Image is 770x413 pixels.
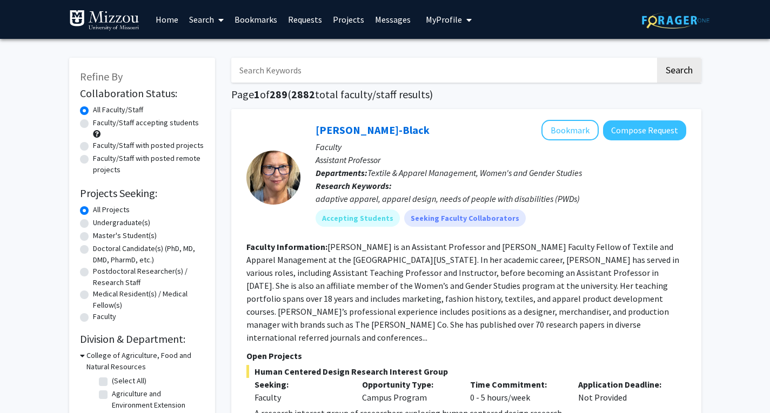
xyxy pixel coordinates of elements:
[93,204,130,215] label: All Projects
[642,12,709,29] img: ForagerOne Logo
[470,378,562,391] p: Time Commitment:
[93,217,150,228] label: Undergraduate(s)
[86,350,204,373] h3: College of Agriculture, Food and Natural Resources
[93,230,157,241] label: Master's Student(s)
[93,153,204,175] label: Faculty/Staff with posted remote projects
[255,378,346,391] p: Seeking:
[316,180,392,191] b: Research Keywords:
[316,123,430,137] a: [PERSON_NAME]-Black
[112,388,202,411] label: Agriculture and Environment Extension
[291,87,315,101] span: 2882
[316,192,686,205] div: adaptive apparel, apparel design, needs of people with disabilities (PWDs)
[80,333,204,346] h2: Division & Department:
[112,375,146,387] label: (Select All)
[246,365,686,378] span: Human Centered Design Research Interest Group
[229,1,283,38] a: Bookmarks
[246,241,679,343] fg-read-more: [PERSON_NAME] is an Assistant Professor and [PERSON_NAME] Faculty Fellow of Textile and Apparel M...
[426,14,462,25] span: My Profile
[93,266,204,288] label: Postdoctoral Researcher(s) / Research Staff
[316,167,367,178] b: Departments:
[603,120,686,140] button: Compose Request to Kerri McBee-Black
[93,288,204,311] label: Medical Resident(s) / Medical Fellow(s)
[93,117,199,128] label: Faculty/Staff accepting students
[150,1,184,38] a: Home
[254,87,260,101] span: 1
[541,120,599,140] button: Add Kerri McBee-Black to Bookmarks
[93,311,116,322] label: Faculty
[93,104,143,116] label: All Faculty/Staff
[578,378,670,391] p: Application Deadline:
[93,243,204,266] label: Doctoral Candidate(s) (PhD, MD, DMD, PharmD, etc.)
[657,58,701,83] button: Search
[316,209,400,227] mat-chip: Accepting Students
[354,378,462,404] div: Campus Program
[246,241,327,252] b: Faculty Information:
[231,88,701,101] h1: Page of ( total faculty/staff results)
[80,70,123,83] span: Refine By
[231,58,655,83] input: Search Keywords
[362,378,454,391] p: Opportunity Type:
[93,140,204,151] label: Faculty/Staff with posted projects
[367,167,582,178] span: Textile & Apparel Management, Women's and Gender Studies
[724,364,762,405] iframe: Chat
[316,153,686,166] p: Assistant Professor
[404,209,526,227] mat-chip: Seeking Faculty Collaborators
[255,391,346,404] div: Faculty
[246,349,686,362] p: Open Projects
[316,140,686,153] p: Faculty
[80,187,204,200] h2: Projects Seeking:
[283,1,327,38] a: Requests
[270,87,287,101] span: 289
[184,1,229,38] a: Search
[462,378,570,404] div: 0 - 5 hours/week
[80,87,204,100] h2: Collaboration Status:
[69,10,139,31] img: University of Missouri Logo
[570,378,678,404] div: Not Provided
[370,1,416,38] a: Messages
[327,1,370,38] a: Projects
